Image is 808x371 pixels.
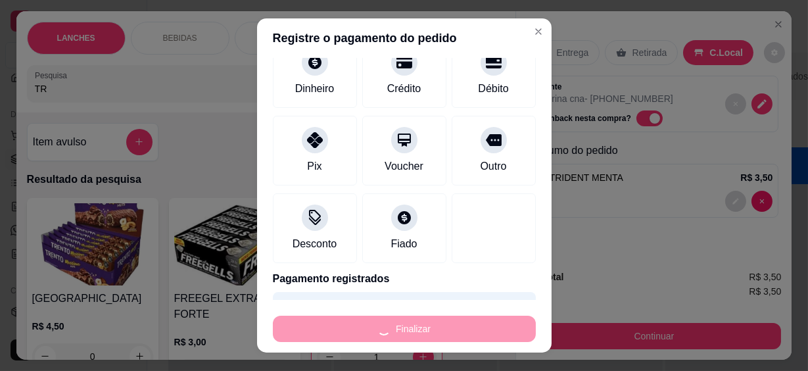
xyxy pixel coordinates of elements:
[273,271,536,287] p: Pagamento registrados
[478,81,508,97] div: Débito
[295,81,335,97] div: Dinheiro
[385,159,423,174] div: Voucher
[480,159,506,174] div: Outro
[307,159,321,174] div: Pix
[528,21,549,42] button: Close
[257,18,552,58] header: Registre o pagamento do pedido
[391,236,417,252] div: Fiado
[387,81,421,97] div: Crédito
[293,236,337,252] div: Desconto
